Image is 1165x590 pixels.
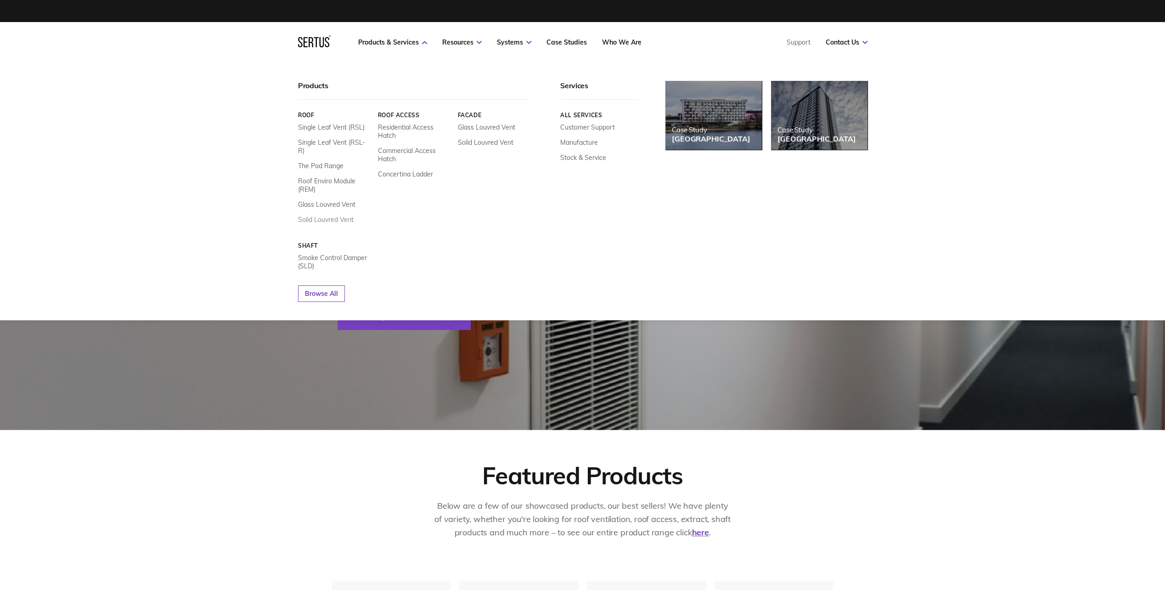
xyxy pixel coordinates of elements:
a: The Pod Range [298,162,343,170]
a: Roof Enviro Module (REM) [298,177,371,193]
a: Single Leaf Vent (RSL) [298,123,365,131]
a: Manufacture [560,138,598,147]
div: Case Study [672,125,750,134]
a: Support [787,38,810,46]
div: [GEOGRAPHIC_DATA] [777,134,855,143]
a: Smoke Control Damper (SLD) [298,254,371,270]
a: Customer Support [560,123,615,131]
div: [GEOGRAPHIC_DATA] [672,134,750,143]
a: Browse All [298,285,345,302]
a: here [692,527,709,538]
a: Glass Louvred Vent [457,123,515,131]
a: Solid Louvred Vent [298,216,354,224]
a: Case Study[GEOGRAPHIC_DATA] [771,81,867,150]
a: Commercial Access Hatch [377,147,450,163]
a: Solid Louvred Vent [457,138,513,147]
a: Systems [497,38,531,46]
a: Glass Louvred Vent [298,200,355,209]
div: Featured Products [482,460,682,490]
a: Products & Services [358,38,427,46]
iframe: Chat Widget [1000,483,1165,590]
p: Below are a few of our showcased products, our best sellers! We have plenty of variety, whether y... [433,499,732,539]
a: Concertina Ladder [377,170,433,178]
a: Facade [457,112,530,119]
a: Resources [442,38,482,46]
a: Roof [298,112,371,119]
a: Single Leaf Vent (RSL-R) [298,138,371,155]
a: Stock & Service [560,153,606,162]
a: Residential Access Hatch [377,123,450,140]
a: Contact Us [826,38,867,46]
a: Case Studies [546,38,587,46]
a: Shaft [298,242,371,249]
div: Products [298,81,530,100]
a: All services [560,112,638,119]
div: Services [560,81,638,100]
a: Case Study[GEOGRAPHIC_DATA] [665,81,762,150]
a: Roof Access [377,112,450,119]
a: Who We Are [602,38,642,46]
div: Case Study [777,125,855,134]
